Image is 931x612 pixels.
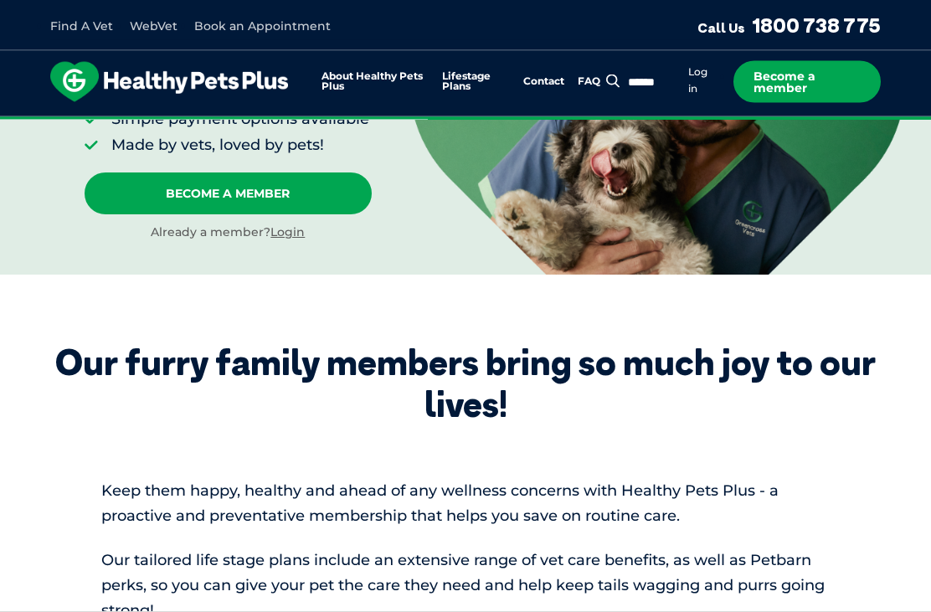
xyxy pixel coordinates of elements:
img: hpp-logo [50,62,288,102]
a: Call Us1800 738 775 [697,13,881,38]
a: WebVet [130,18,177,33]
span: Call Us [697,19,745,36]
a: Become a member [733,61,881,103]
a: Find A Vet [50,18,113,33]
span: Keep them happy, healthy and ahead of any wellness concerns with Healthy Pets Plus - a proactive ... [101,482,779,526]
a: Login [270,225,305,240]
button: Search [603,73,624,90]
a: Become A Member [85,173,372,215]
a: About Healthy Pets Plus [321,71,429,92]
a: Log in [688,65,707,95]
div: Already a member? [85,225,372,242]
a: Lifestage Plans [442,71,510,92]
div: Our furry family members bring so much joy to our lives! [13,342,918,427]
li: Made by vets, loved by pets! [111,136,372,157]
a: Contact [523,76,564,87]
span: Proactive, preventative wellness program designed to keep your pet healthier and happier for longer [153,117,779,132]
li: Simple payment options available [111,110,372,131]
a: FAQ [578,76,600,87]
a: Book an Appointment [194,18,331,33]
